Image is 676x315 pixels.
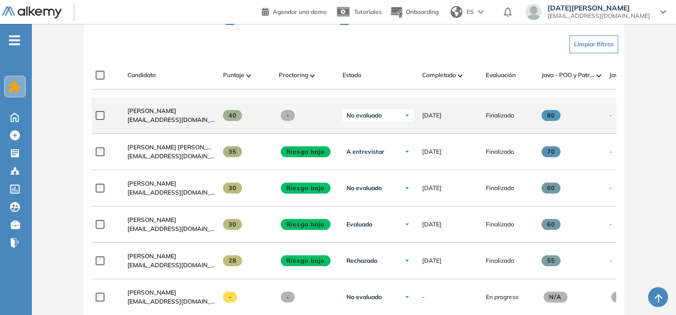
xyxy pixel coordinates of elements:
a: [PERSON_NAME] [127,252,215,261]
span: No evaluado [346,184,382,192]
span: Riesgo bajo [281,219,331,230]
span: [EMAIL_ADDRESS][DOMAIN_NAME] [127,261,215,270]
div: - [609,147,612,156]
span: [EMAIL_ADDRESS][DOMAIN_NAME] [127,297,215,306]
span: Evaluación [486,71,516,80]
div: - [609,220,612,229]
span: A entrevistar [346,148,384,156]
span: [DATE] [422,220,442,229]
span: [EMAIL_ADDRESS][DOMAIN_NAME] [127,115,215,124]
span: Completado [422,71,456,80]
img: world [451,6,462,18]
a: [PERSON_NAME] [127,215,215,224]
img: [missing "en.ARROW_ALT" translation] [458,74,463,77]
span: Tutoriales [354,8,382,15]
span: Java - POO y Patrones de Diseño [542,71,594,80]
span: Finalizado [486,256,514,265]
span: Candidato [127,71,156,80]
span: 30 [223,219,242,230]
img: Ícono de flecha [404,258,410,264]
span: [DATE] [422,256,442,265]
span: 30 [223,183,242,194]
img: [missing "en.ARROW_ALT" translation] [596,74,601,77]
img: arrow [478,10,484,14]
img: [missing "en.ARROW_ALT" translation] [310,74,315,77]
div: - [609,111,612,120]
span: 60 [542,183,561,194]
span: Riesgo bajo [281,255,331,266]
span: Rechazado [346,257,377,265]
span: N/A [544,292,567,303]
span: No evaluado [346,111,382,119]
img: Ícono de flecha [404,149,410,155]
span: Riesgo bajo [281,146,331,157]
span: [DATE] [422,184,442,193]
span: [PERSON_NAME] [127,252,176,260]
span: 60 [542,219,561,230]
span: Evaluado [346,220,372,228]
a: Agendar una demo [262,5,327,17]
span: - [281,110,295,121]
img: Ícono de flecha [404,112,410,118]
span: N/A [611,292,635,303]
span: [PERSON_NAME] [127,107,176,114]
span: Riesgo bajo [281,183,331,194]
i: - [9,39,20,41]
a: [PERSON_NAME] [127,106,215,115]
a: [PERSON_NAME] [PERSON_NAME] [127,143,215,152]
span: 35 [223,146,242,157]
span: [EMAIL_ADDRESS][DOMAIN_NAME] [127,188,215,197]
span: - [223,292,237,303]
span: 40 [223,110,242,121]
div: - [609,184,612,193]
span: 80 [542,110,561,121]
span: No evaluado [346,293,382,301]
span: - [281,292,295,303]
span: Finalizado [486,220,514,229]
span: - [422,293,425,302]
span: [DATE] [422,111,442,120]
iframe: Chat Widget [626,267,676,315]
span: Finalizado [486,111,514,120]
span: [DATE][PERSON_NAME] [548,4,650,12]
span: [EMAIL_ADDRESS][DOMAIN_NAME] [127,224,215,233]
span: 55 [542,255,561,266]
span: Puntaje [223,71,244,80]
img: Logo [2,6,62,19]
span: [EMAIL_ADDRESS][DOMAIN_NAME] [548,12,650,20]
span: [PERSON_NAME] [PERSON_NAME] [127,143,226,151]
div: Widget de chat [626,267,676,315]
span: Finalizado [486,184,514,193]
span: Proctoring [279,71,308,80]
a: [PERSON_NAME] [127,288,215,297]
span: ES [466,7,474,16]
span: En progreso [486,293,519,302]
img: Ícono de flecha [404,185,410,191]
div: - [609,256,612,265]
span: [PERSON_NAME] [127,216,176,223]
span: Java - Desafio Técnico Temperaturas [609,71,662,80]
span: Agendar una demo [273,8,327,15]
button: Limpiar filtros [569,35,618,53]
span: 70 [542,146,561,157]
span: [DATE] [422,147,442,156]
span: Finalizado [486,147,514,156]
span: [EMAIL_ADDRESS][DOMAIN_NAME] [127,152,215,161]
img: Ícono de flecha [404,294,410,300]
img: Ícono de flecha [404,221,410,227]
span: Estado [342,71,361,80]
span: Onboarding [406,8,439,15]
span: [PERSON_NAME] [127,180,176,187]
img: [missing "en.ARROW_ALT" translation] [246,74,251,77]
button: Onboarding [390,1,439,23]
span: [PERSON_NAME] [127,289,176,296]
a: [PERSON_NAME] [127,179,215,188]
span: 28 [223,255,242,266]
